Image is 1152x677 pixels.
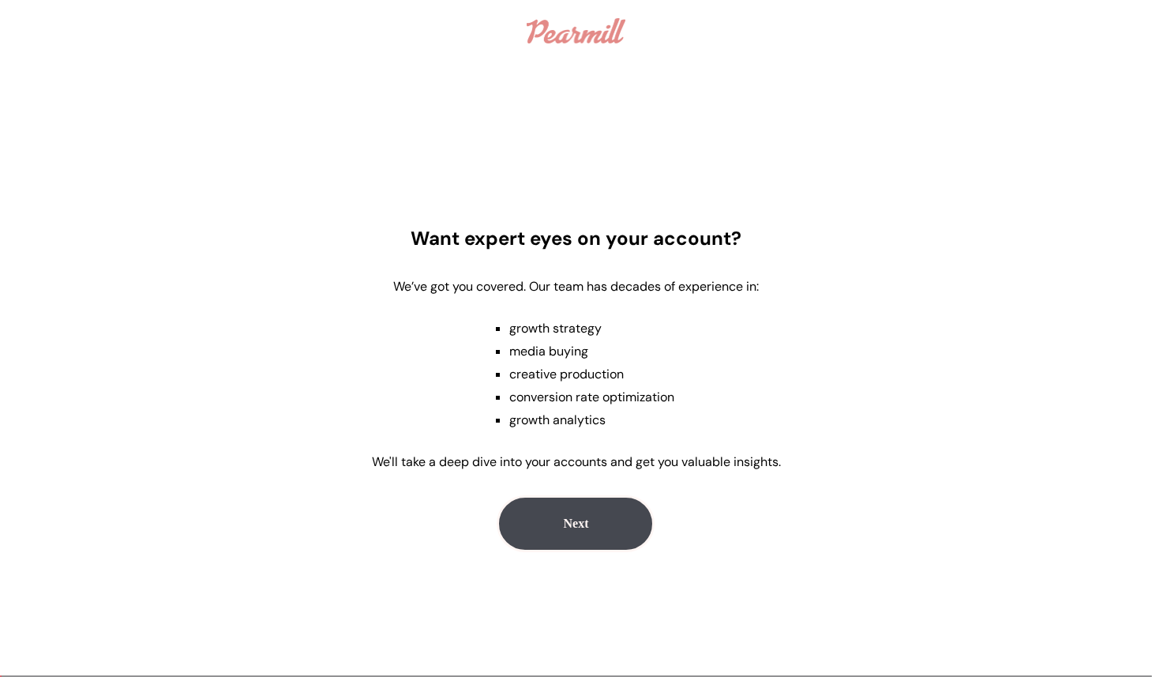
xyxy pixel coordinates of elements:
[509,343,674,359] li: media buying
[372,453,781,470] p: We'll take a deep dive into your accounts and get you valuable insights.
[509,366,674,382] li: creative production
[519,10,633,51] a: Logo
[527,18,625,43] img: Logo
[509,412,674,428] li: growth analytics
[411,226,741,250] h2: Want expert eyes on your account?
[509,389,674,405] li: conversion rate optimization
[497,495,655,552] button: Next
[509,320,674,337] li: growth strategy
[393,278,759,295] p: We’ve got you covered. Our team has decades of experience in:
